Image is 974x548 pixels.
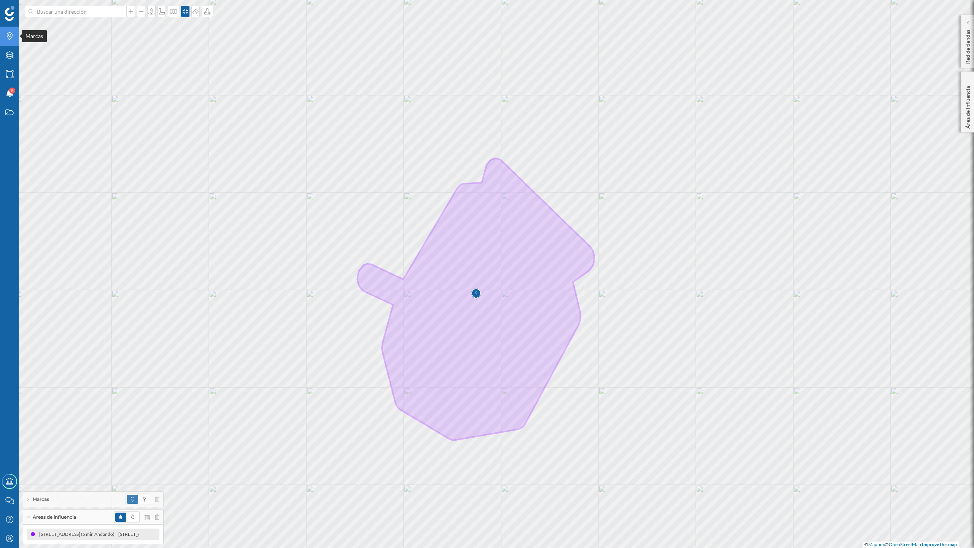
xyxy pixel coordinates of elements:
div: © © [863,542,959,548]
div: [STREET_ADDRESS] (5 min Andando) [39,530,118,538]
span: Áreas de influencia [33,514,76,521]
a: Mapbox [868,542,885,547]
span: Soporte [15,5,42,12]
a: Improve this map [922,542,957,547]
img: Geoblink Logo [5,6,14,21]
a: OpenStreetMap [889,542,921,547]
p: Red de tiendas [964,27,972,64]
span: Marcas [33,496,49,503]
img: Marker [471,287,481,302]
div: Marcas [22,30,47,42]
div: [STREET_ADDRESS] (5 min Andando) [118,530,197,538]
p: Área de influencia [964,83,972,129]
span: 8 [11,87,13,94]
